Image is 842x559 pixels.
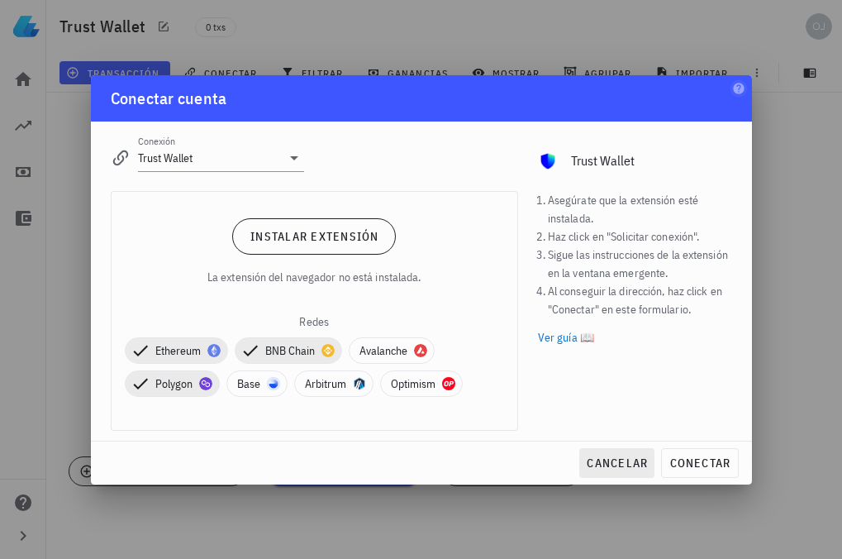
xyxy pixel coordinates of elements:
label: Conexión [138,135,175,147]
li: Asegúrate que la extensión esté instalada. [548,191,732,227]
span: conectar [668,456,730,471]
p: La extensión del navegador no está instalada. [207,268,421,286]
div: Trust Wallet [571,153,732,169]
span: Base [237,371,277,396]
div: Conectar cuenta [111,85,227,112]
a: Ver guía 📖 [538,328,732,346]
span: Optimism [391,371,452,396]
li: Haz click en "Solicitar conexión". [548,227,732,246]
a: Instalar extensión [232,218,396,255]
div: Redes [125,313,504,331]
span: cancelar [586,456,648,471]
li: Sigue las instrucciones de la extensión en la ventana emergente. [548,246,732,282]
li: Al conseguir la dirección, haz click en "Conectar" en este formulario. [548,282,732,318]
button: cancelar [579,448,654,478]
span: Avalanche [359,338,424,363]
span: Arbitrum [305,371,363,396]
span: Polygon [136,371,209,396]
span: Instalar extensión [250,229,379,244]
span: Ethereum [136,338,217,363]
span: BNB Chain [245,338,331,363]
button: conectar [661,448,738,478]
